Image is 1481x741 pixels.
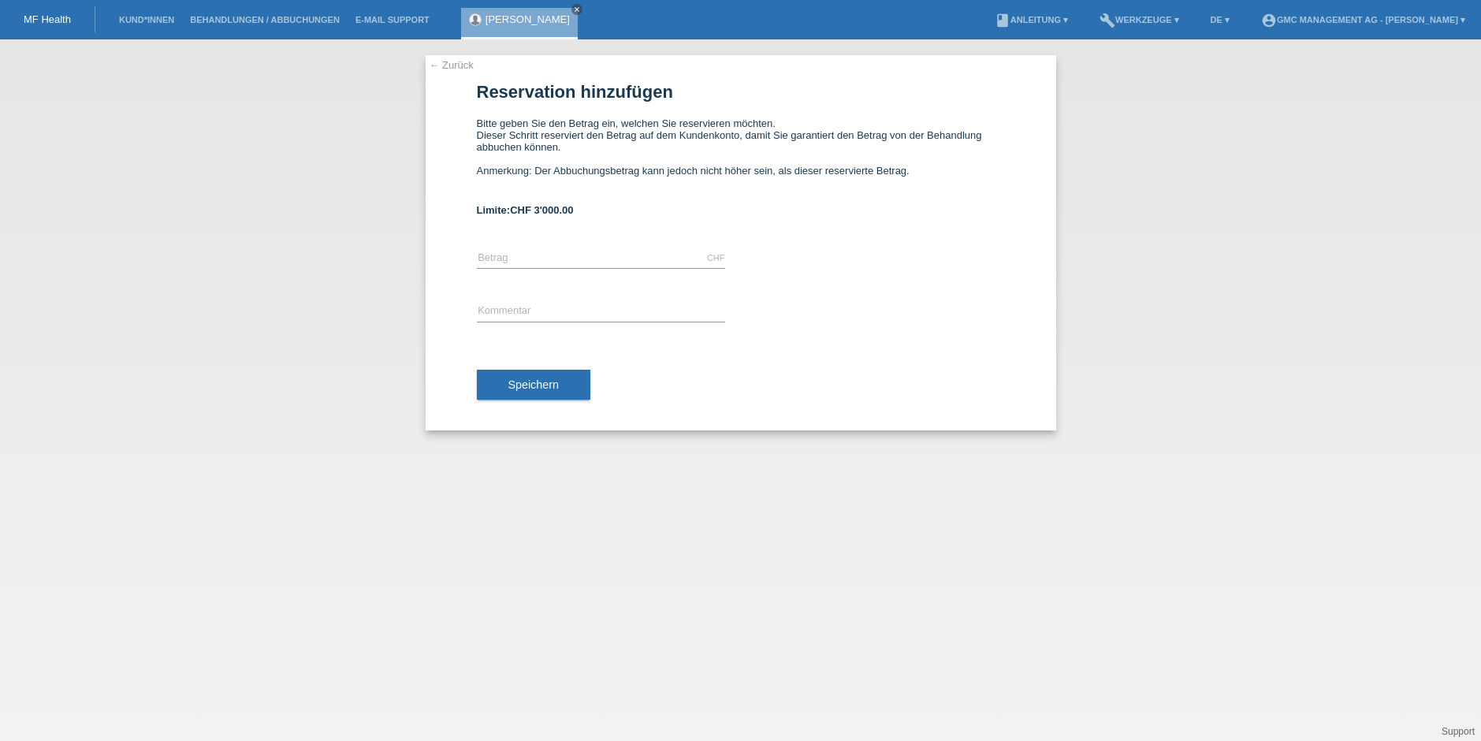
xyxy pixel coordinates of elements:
[571,4,582,15] a: close
[1092,15,1187,24] a: buildWerkzeuge ▾
[348,15,437,24] a: E-Mail Support
[24,13,71,25] a: MF Health
[477,204,574,216] b: Limite:
[477,117,1005,188] div: Bitte geben Sie den Betrag ein, welchen Sie reservieren möchten. Dieser Schritt reserviert den Be...
[510,204,573,216] span: CHF 3'000.00
[987,15,1076,24] a: bookAnleitung ▾
[430,59,474,71] a: ← Zurück
[508,378,559,391] span: Speichern
[573,6,581,13] i: close
[111,15,182,24] a: Kund*innen
[707,253,725,263] div: CHF
[995,13,1010,28] i: book
[1442,726,1475,737] a: Support
[486,13,570,25] a: [PERSON_NAME]
[477,370,590,400] button: Speichern
[1203,15,1237,24] a: DE ▾
[1253,15,1473,24] a: account_circleGMC Management AG - [PERSON_NAME] ▾
[477,82,1005,102] h1: Reservation hinzufügen
[1261,13,1277,28] i: account_circle
[182,15,348,24] a: Behandlungen / Abbuchungen
[1100,13,1115,28] i: build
